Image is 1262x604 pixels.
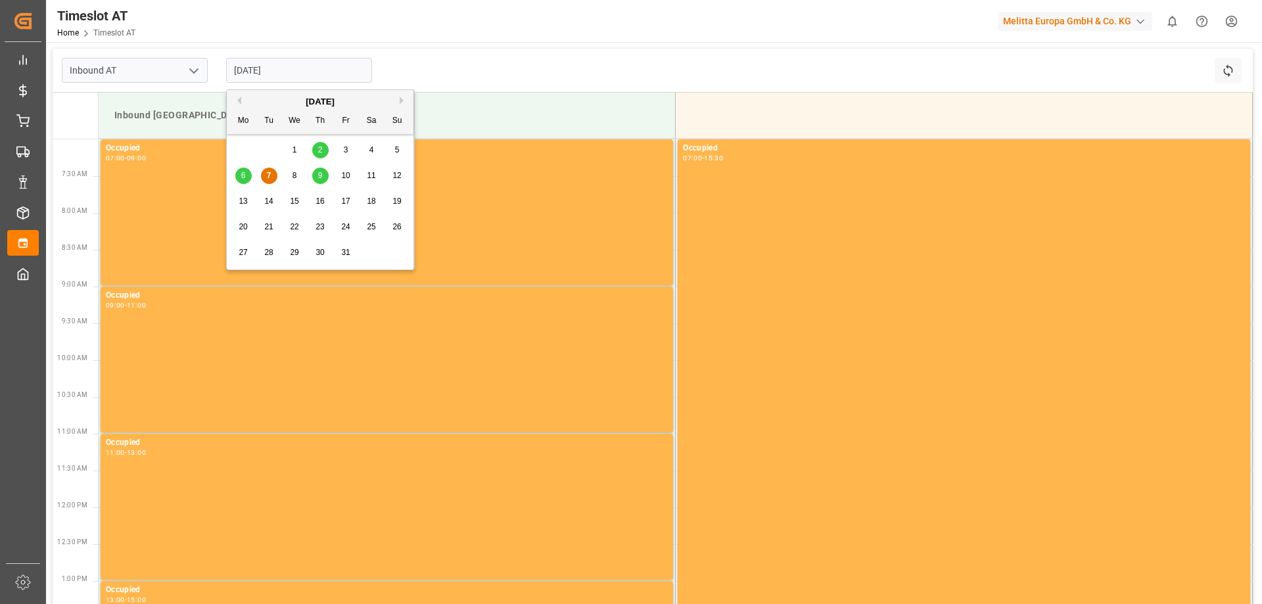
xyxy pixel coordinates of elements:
span: 23 [315,222,324,231]
div: 15:30 [704,155,723,161]
div: 07:00 [683,155,702,161]
div: Choose Monday, October 6th, 2025 [235,168,252,184]
span: 12:30 PM [57,538,87,546]
div: Choose Thursday, October 2nd, 2025 [312,142,329,158]
span: 9 [318,171,323,180]
span: 15 [290,197,298,206]
span: 2 [318,145,323,154]
div: Fr [338,113,354,129]
button: Next Month [400,97,408,105]
span: 7:30 AM [62,170,87,177]
span: 19 [392,197,401,206]
span: 11 [367,171,375,180]
span: 17 [341,197,350,206]
span: 11:00 AM [57,428,87,435]
span: 10:30 AM [57,391,87,398]
div: Choose Friday, October 17th, 2025 [338,193,354,210]
div: 15:00 [127,597,146,603]
span: 6 [241,171,246,180]
span: 10 [341,171,350,180]
span: 8 [292,171,297,180]
input: Type to search/select [62,58,208,83]
span: 31 [341,248,350,257]
div: 11:00 [127,302,146,308]
div: 09:00 [127,155,146,161]
div: Mo [235,113,252,129]
button: open menu [183,60,203,81]
div: Inbound [GEOGRAPHIC_DATA] [109,103,665,128]
input: DD.MM.YYYY [226,58,372,83]
span: 1 [292,145,297,154]
span: 14 [264,197,273,206]
div: [DATE] [227,95,413,108]
div: Occupied [683,142,1245,155]
span: 11:30 AM [57,465,87,472]
span: 26 [392,222,401,231]
div: Choose Monday, October 20th, 2025 [235,219,252,235]
div: Choose Wednesday, October 29th, 2025 [287,244,303,261]
span: 21 [264,222,273,231]
div: month 2025-10 [231,137,410,266]
div: Choose Friday, October 24th, 2025 [338,219,354,235]
button: Melitta Europa GmbH & Co. KG [998,9,1157,34]
span: 1:00 PM [62,575,87,582]
div: Choose Tuesday, October 28th, 2025 [261,244,277,261]
div: Choose Wednesday, October 1st, 2025 [287,142,303,158]
div: Choose Saturday, October 25th, 2025 [363,219,380,235]
div: Choose Tuesday, October 21st, 2025 [261,219,277,235]
div: Choose Wednesday, October 22nd, 2025 [287,219,303,235]
div: Choose Monday, October 27th, 2025 [235,244,252,261]
a: Home [57,28,79,37]
button: Previous Month [233,97,241,105]
span: 10:00 AM [57,354,87,361]
div: Choose Wednesday, October 8th, 2025 [287,168,303,184]
button: show 0 new notifications [1157,7,1187,36]
span: 5 [395,145,400,154]
span: 7 [267,171,271,180]
div: 09:00 [106,302,125,308]
span: 24 [341,222,350,231]
span: 4 [369,145,374,154]
div: Choose Sunday, October 26th, 2025 [389,219,406,235]
span: 8:30 AM [62,244,87,251]
div: Choose Thursday, October 30th, 2025 [312,244,329,261]
div: Choose Friday, October 10th, 2025 [338,168,354,184]
div: We [287,113,303,129]
div: - [125,302,127,308]
span: 18 [367,197,375,206]
div: Choose Sunday, October 12th, 2025 [389,168,406,184]
div: 07:00 [106,155,125,161]
div: Occupied [106,584,668,597]
div: 11:00 [106,450,125,455]
div: Su [389,113,406,129]
div: - [125,597,127,603]
div: Choose Tuesday, October 14th, 2025 [261,193,277,210]
span: 22 [290,222,298,231]
div: Occupied [106,436,668,450]
span: 20 [239,222,247,231]
span: 9:30 AM [62,317,87,325]
div: 13:00 [106,597,125,603]
div: Choose Sunday, October 19th, 2025 [389,193,406,210]
div: Choose Friday, October 3rd, 2025 [338,142,354,158]
div: Occupied [106,142,668,155]
div: Choose Thursday, October 9th, 2025 [312,168,329,184]
div: Choose Wednesday, October 15th, 2025 [287,193,303,210]
div: - [125,450,127,455]
div: 13:00 [127,450,146,455]
div: - [702,155,704,161]
span: 12:00 PM [57,501,87,509]
div: Choose Friday, October 31st, 2025 [338,244,354,261]
div: - [125,155,127,161]
div: Timeslot AT [57,6,135,26]
div: Occupied [106,289,668,302]
span: 8:00 AM [62,207,87,214]
span: 9:00 AM [62,281,87,288]
span: 28 [264,248,273,257]
span: 3 [344,145,348,154]
span: 27 [239,248,247,257]
button: Help Center [1187,7,1217,36]
span: 29 [290,248,298,257]
span: 16 [315,197,324,206]
span: 13 [239,197,247,206]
